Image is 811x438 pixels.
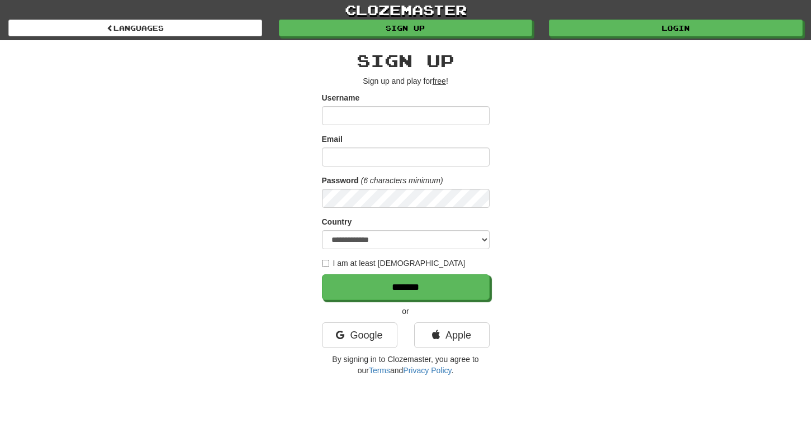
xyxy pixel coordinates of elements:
[8,20,262,36] a: Languages
[322,322,397,348] a: Google
[322,260,329,267] input: I am at least [DEMOGRAPHIC_DATA]
[549,20,803,36] a: Login
[322,354,490,376] p: By signing in to Clozemaster, you agree to our and .
[361,176,443,185] em: (6 characters minimum)
[369,366,390,375] a: Terms
[433,77,446,85] u: free
[322,306,490,317] p: or
[322,134,343,145] label: Email
[414,322,490,348] a: Apple
[322,216,352,227] label: Country
[322,51,490,70] h2: Sign up
[279,20,533,36] a: Sign up
[322,92,360,103] label: Username
[322,75,490,87] p: Sign up and play for !
[322,258,466,269] label: I am at least [DEMOGRAPHIC_DATA]
[403,366,451,375] a: Privacy Policy
[322,175,359,186] label: Password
